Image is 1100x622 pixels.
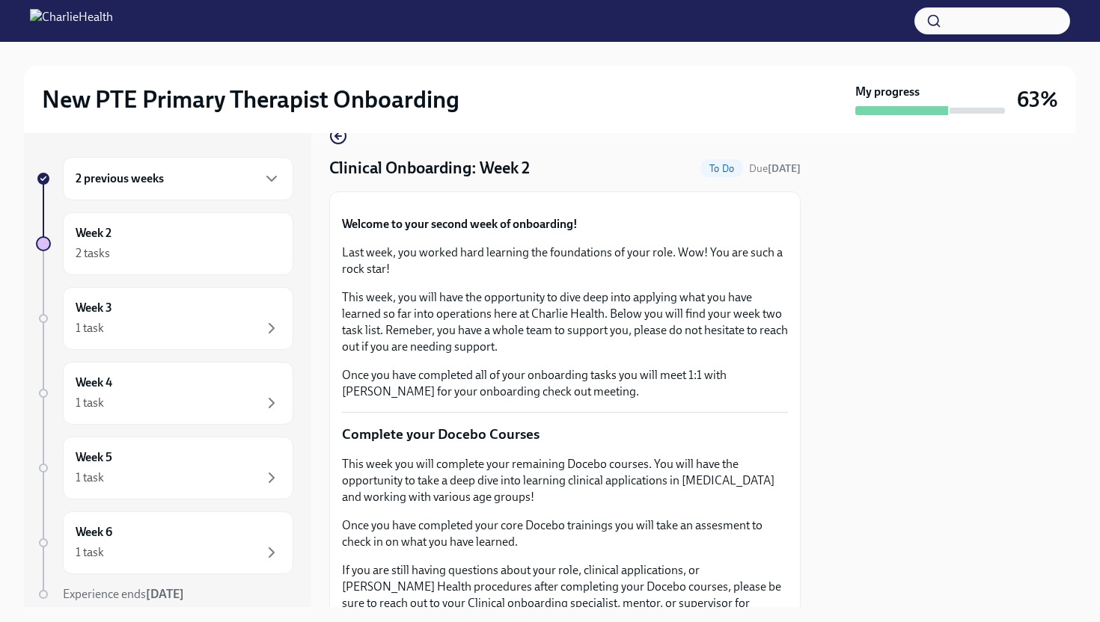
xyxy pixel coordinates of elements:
div: 1 task [76,544,104,561]
a: Week 51 task [36,437,293,499]
strong: [DATE] [768,162,801,175]
p: Once you have completed all of your onboarding tasks you will meet 1:1 with [PERSON_NAME] for you... [342,367,788,400]
h6: Week 5 [76,449,112,466]
p: Once you have completed your core Docebo trainings you will take an assesment to check in on what... [342,517,788,550]
p: This week, you will have the opportunity to dive deep into applying what you have learned so far ... [342,289,788,355]
div: 1 task [76,469,104,486]
h6: Week 2 [76,225,111,241]
span: Due [749,162,801,175]
p: Complete your Docebo Courses [342,425,788,444]
div: 1 task [76,395,104,411]
span: Experience ends [63,587,184,601]
img: CharlieHealth [30,9,113,33]
p: Last week, you worked hard learning the foundations of your role. Wow! You are such a rock star! [342,244,788,277]
div: 2 tasks [76,245,110,262]
strong: My progress [855,84,920,100]
h6: 2 previous weeks [76,170,164,187]
strong: Welcome to your second week of onboarding! [342,217,578,231]
span: To Do [700,163,743,174]
h6: Week 3 [76,300,112,316]
a: Week 22 tasks [36,212,293,275]
p: This week you will complete your remaining Docebo courses. You will have the opportunity to take ... [342,456,788,505]
h6: Week 6 [76,524,112,541]
a: Week 41 task [36,362,293,425]
div: 1 task [76,320,104,336]
h4: Clinical Onboarding: Week 2 [329,157,530,179]
a: Week 61 task [36,511,293,574]
div: 2 previous weeks [63,157,293,200]
strong: [DATE] [146,587,184,601]
h2: New PTE Primary Therapist Onboarding [42,84,459,114]
h6: Week 4 [76,375,112,391]
h3: 63% [1017,86,1058,113]
a: Week 31 task [36,287,293,350]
